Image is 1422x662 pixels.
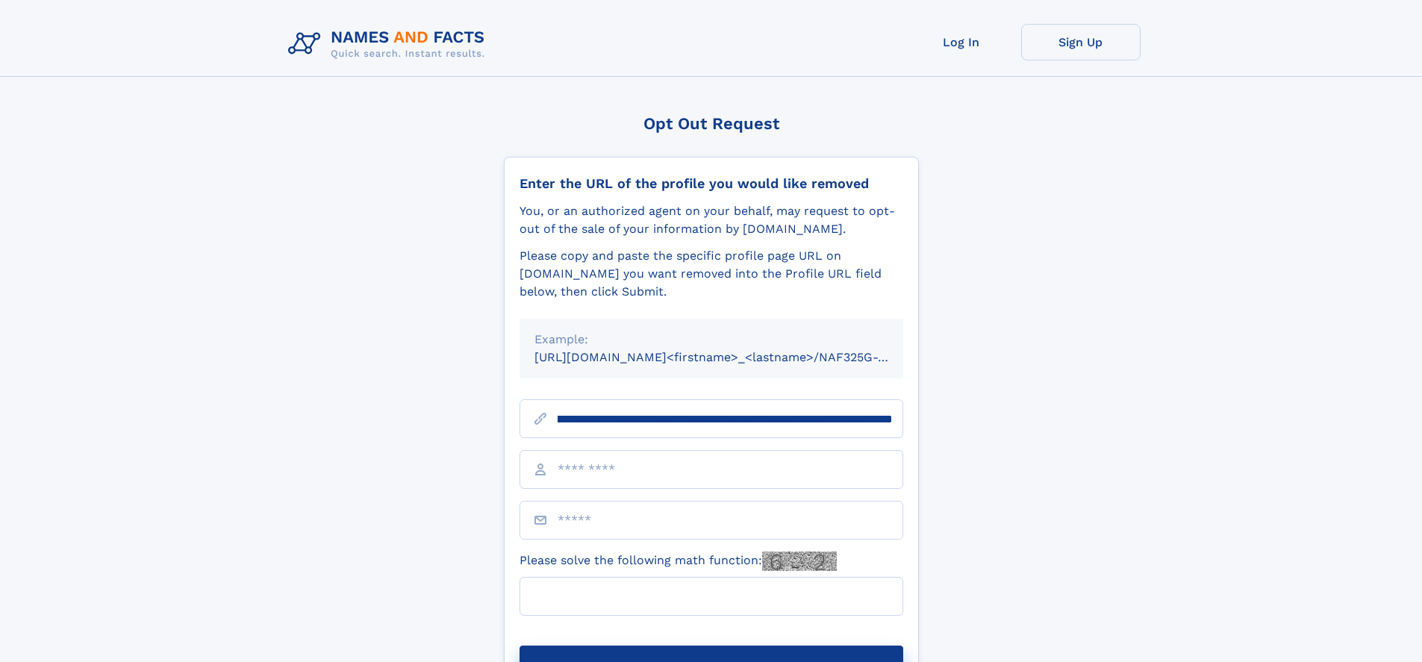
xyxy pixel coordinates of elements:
[520,175,903,192] div: Enter the URL of the profile you would like removed
[534,331,888,349] div: Example:
[504,114,919,133] div: Opt Out Request
[282,24,497,64] img: Logo Names and Facts
[520,202,903,238] div: You, or an authorized agent on your behalf, may request to opt-out of the sale of your informatio...
[1021,24,1141,60] a: Sign Up
[902,24,1021,60] a: Log In
[520,247,903,301] div: Please copy and paste the specific profile page URL on [DOMAIN_NAME] you want removed into the Pr...
[534,350,932,364] small: [URL][DOMAIN_NAME]<firstname>_<lastname>/NAF325G-xxxxxxxx
[520,552,837,571] label: Please solve the following math function:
